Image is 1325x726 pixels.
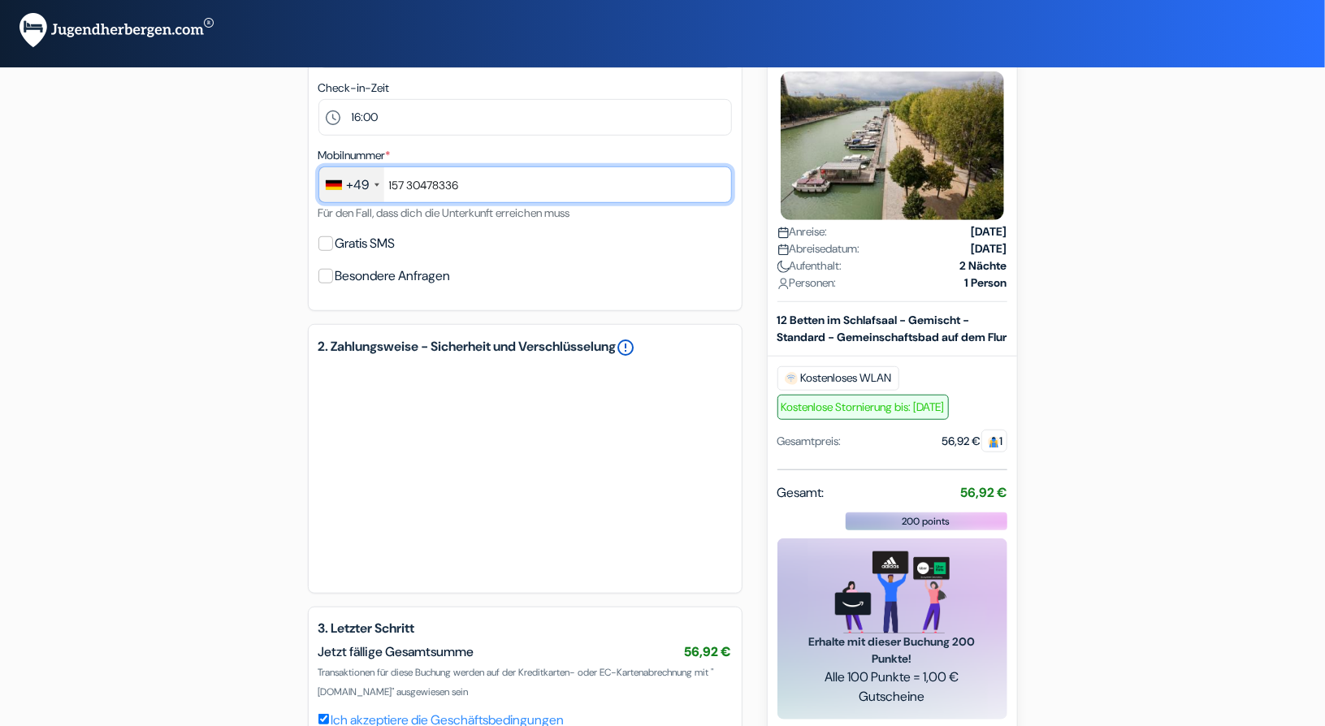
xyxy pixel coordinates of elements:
div: +49 [347,175,370,195]
strong: 56,92 € [961,483,1007,500]
label: Gratis SMS [336,232,396,255]
strong: 2 Nächte [960,257,1007,274]
img: guest.svg [988,435,1000,447]
strong: [DATE] [972,240,1007,257]
span: Aufenthalt: [777,257,842,274]
h5: 2. Zahlungsweise - Sicherheit und Verschlüsselung [318,338,732,357]
span: 56,92 € [685,643,732,660]
label: Check-in-Zeit [318,80,390,97]
label: Besondere Anfragen [336,265,451,287]
span: Erhalte mit dieser Buchung 200 Punkte! [797,633,988,667]
a: error_outline [617,338,636,357]
span: 1 [981,429,1007,452]
input: 1512 3456789 [318,166,732,203]
span: Anreise: [777,223,828,240]
img: calendar.svg [777,243,790,255]
img: gift_card_hero_new.png [835,551,950,633]
strong: 1 Person [965,274,1007,291]
small: Für den Fall, dass dich die Unterkunft erreichen muss [318,205,570,220]
img: moon.svg [777,260,790,272]
span: Alle 100 Punkte = 1,00 € Gutscheine [797,667,988,706]
span: Abreisedatum: [777,240,860,257]
div: Germany (Deutschland): +49 [319,167,384,202]
span: Gesamt: [777,482,825,502]
span: Kostenloses WLAN [777,365,899,390]
h5: 3. Letzter Schritt [318,620,732,636]
label: Mobilnummer [318,147,391,164]
div: 56,92 € [942,432,1007,449]
span: Jetzt fällige Gesamtsumme [318,643,474,660]
span: Transaktionen für diese Buchung werden auf der Kreditkarten- oder EC-Kartenabrechnung mit "[DOMAI... [318,666,714,698]
span: Kostenlose Stornierung bis: [DATE] [777,394,949,419]
span: 200 points [903,513,950,528]
img: calendar.svg [777,226,790,238]
span: Personen: [777,274,837,291]
strong: [DATE] [972,223,1007,240]
iframe: Sicherer Eingaberahmen für Zahlungen [335,380,716,564]
img: free_wifi.svg [785,371,798,384]
img: user_icon.svg [777,277,790,289]
img: Jugendherbergen.com [19,13,214,48]
b: 12 Betten im Schlafsaal - Gemischt - Standard - Gemeinschaftsbad auf dem Flur [777,312,1007,344]
div: Gesamtpreis: [777,432,842,449]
